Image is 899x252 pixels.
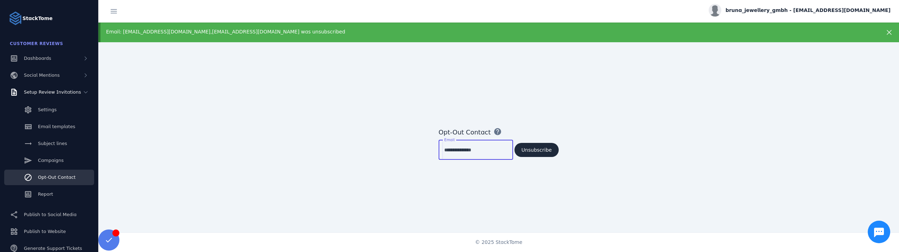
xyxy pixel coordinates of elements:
span: Opt-Out Contact [38,175,76,180]
strong: StackTome [22,15,53,22]
span: Email templates [38,124,75,129]
button: bruna_jewellery_gmbh - [EMAIL_ADDRESS][DOMAIN_NAME] [709,4,891,17]
span: Generate Support Tickets [24,246,82,251]
span: © 2025 StackTome [475,239,523,246]
span: Publish to Social Media [24,212,77,217]
span: Unsubscribe [521,147,552,152]
span: Report [38,191,53,197]
button: Unsubscribe [514,143,559,157]
a: Opt-Out Contact [4,170,94,185]
mat-label: Email [444,138,454,142]
mat-icon: help [493,127,502,136]
a: Settings [4,102,94,118]
span: Customer Reviews [10,41,63,46]
img: profile.jpg [709,4,721,17]
span: Publish to Website [24,229,66,234]
span: Social Mentions [24,73,60,78]
span: Setup Review Invitations [24,89,81,95]
span: Campaigns [38,158,64,163]
div: Opt-Out Contact [439,127,491,137]
img: Logo image [8,11,22,25]
a: Subject lines [4,136,94,151]
a: Publish to Social Media [4,207,94,222]
a: Email templates [4,119,94,134]
span: Settings [38,107,57,112]
a: Report [4,187,94,202]
span: Subject lines [38,141,67,146]
span: Dashboards [24,56,51,61]
a: Publish to Website [4,224,94,239]
span: bruna_jewellery_gmbh - [EMAIL_ADDRESS][DOMAIN_NAME] [726,7,891,14]
div: Email: [EMAIL_ADDRESS][DOMAIN_NAME],[EMAIL_ADDRESS][DOMAIN_NAME] was unsubscribed [106,28,815,36]
a: Campaigns [4,153,94,168]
